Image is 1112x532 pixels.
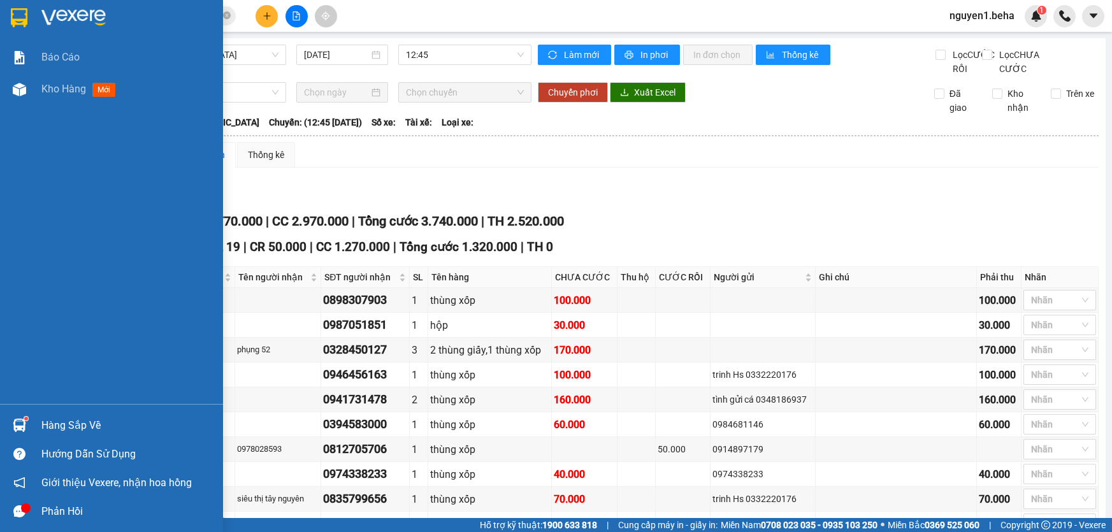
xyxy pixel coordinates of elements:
span: copyright [1041,521,1050,529]
div: thùng xốp [430,392,549,408]
span: caret-down [1088,10,1099,22]
div: 0835799656 [323,490,407,508]
div: thùng xốp [430,417,549,433]
span: notification [13,477,25,489]
span: Miền Bắc [888,518,979,532]
div: 70.000 [979,516,1018,532]
button: caret-down [1082,5,1104,27]
th: Thu hộ [617,267,656,288]
span: Tài xế: [405,115,432,129]
div: thùng xốp [430,442,549,457]
sup: 1 [1037,6,1046,15]
td: 0987051851 [321,313,410,338]
span: Lọc CƯỚC RỒI [948,48,997,76]
div: Hướng dẫn sử dụng [41,445,213,464]
span: question-circle [13,448,25,460]
strong: 0708 023 035 - 0935 103 250 [761,520,877,530]
div: 1 [412,466,426,482]
button: bar-chartThống kê [756,45,830,65]
span: | [481,213,484,229]
div: trinh Hs 0332220176 [712,368,814,382]
span: close-circle [223,11,231,19]
div: 0812705706 [323,440,407,458]
th: CHƯA CƯỚC [552,267,618,288]
div: thùng xốp [430,466,549,482]
span: | [266,213,269,229]
span: Chọn chuyến [406,83,524,102]
img: warehouse-icon [13,419,26,432]
td: 0812705706 [321,437,410,462]
div: 100.000 [979,292,1018,308]
span: | [310,240,313,254]
strong: 1900 633 818 [542,520,597,530]
button: plus [256,5,278,27]
span: CC 1.270.000 [316,240,390,254]
div: thùng xốp [430,292,549,308]
div: Phản hồi [41,502,213,521]
span: aim [321,11,330,20]
div: 60.000 [554,417,616,433]
span: CR 50.000 [250,240,307,254]
td: 0978028593 [235,437,322,462]
span: Lọc CHƯA CƯỚC [994,48,1052,76]
div: 1 [412,491,426,507]
button: Chuyển phơi [538,82,608,103]
span: | [521,240,524,254]
span: | [243,240,247,254]
td: siêu thị tây nguyên [235,487,322,512]
span: plus [263,11,271,20]
div: 30.000 [554,317,616,333]
span: printer [625,50,635,61]
td: 0898307903 [321,288,410,313]
td: 0941731478 [321,387,410,412]
div: siêu thị tây nguyên [237,492,319,505]
div: 100.000 [554,367,616,383]
th: Ghi chú [816,267,977,288]
div: 160.000 [979,392,1018,408]
div: 2 thùng giấy,1 thùng xốp [430,342,549,358]
div: 100.000 [979,367,1018,383]
div: Nhãn [1025,270,1095,284]
span: Chuyến: (12:45 [DATE]) [269,115,362,129]
div: 30.000 [979,317,1018,333]
div: thùng xốp [430,367,549,383]
div: 40.000 [979,466,1018,482]
div: 70.000 [554,516,616,532]
div: 0946456163 [323,366,407,384]
span: Cung cấp máy in - giấy in: [618,518,718,532]
div: 100.000 [554,292,616,308]
span: sync [548,50,559,61]
sup: 1 [24,417,28,421]
span: message [13,505,25,517]
button: downloadXuất Excel [610,82,686,103]
span: CC 2.970.000 [272,213,349,229]
div: tình gửi cá 0348186937 [712,392,814,406]
div: 0941731478 [323,391,407,408]
div: 40.000 [554,466,616,482]
div: Hàng sắp về [41,416,213,435]
span: Tổng cước 3.740.000 [358,213,478,229]
span: Miền Nam [721,518,877,532]
strong: 0369 525 060 [925,520,979,530]
th: Tên hàng [428,267,551,288]
span: Thống kê [782,48,820,62]
span: Người gửi [714,270,803,284]
td: 0835799656 [321,487,410,512]
span: Hỗ trợ kỹ thuật: [480,518,597,532]
span: Đã giao [944,87,983,115]
td: 0974338233 [321,462,410,487]
div: 170.000 [554,342,616,358]
div: 60.000 [979,417,1018,433]
span: Xuất Excel [634,85,675,99]
div: 1 [412,417,426,433]
span: mới [92,83,115,97]
button: syncLàm mới [538,45,611,65]
span: nguyen1.beha [939,8,1025,24]
input: Chọn ngày [304,85,369,99]
span: TH 0 [527,240,553,254]
span: Loại xe: [442,115,473,129]
img: icon-new-feature [1030,10,1042,22]
div: 0394583000 [323,415,407,433]
span: CR 770.000 [197,213,263,229]
div: 0976761683 [712,517,814,531]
